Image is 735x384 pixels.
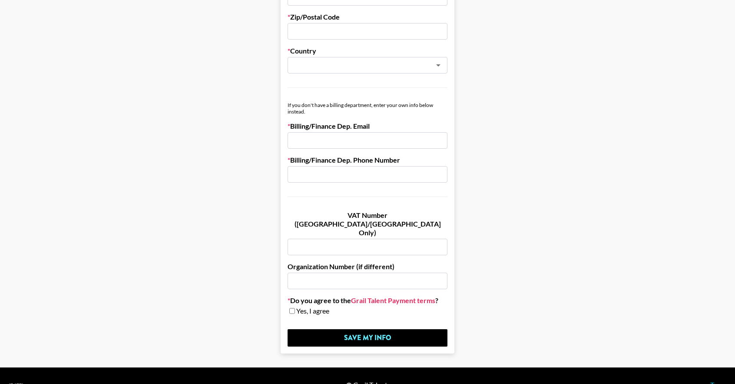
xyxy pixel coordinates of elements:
[288,122,447,130] label: Billing/Finance Dep. Email
[351,296,435,305] a: Grail Talent Payment terms
[288,47,447,55] label: Country
[288,156,447,164] label: Billing/Finance Dep. Phone Number
[296,307,329,315] span: Yes, I agree
[432,59,444,71] button: Open
[288,13,447,21] label: Zip/Postal Code
[288,262,447,271] label: Organization Number (if different)
[288,296,447,305] label: Do you agree to the ?
[288,102,447,115] div: If you don't have a billing department, enter your own info below instead.
[288,211,447,237] label: VAT Number ([GEOGRAPHIC_DATA]/[GEOGRAPHIC_DATA] Only)
[288,329,447,347] input: Save My Info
